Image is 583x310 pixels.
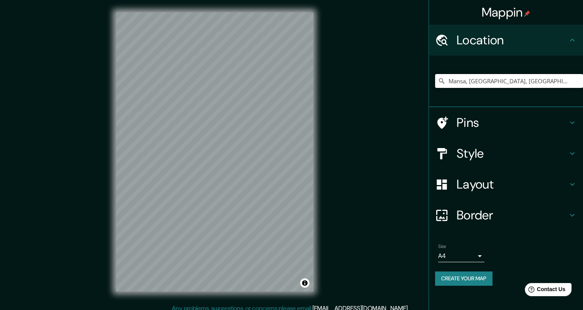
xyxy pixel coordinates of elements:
div: Border [429,200,583,231]
iframe: Help widget launcher [514,280,575,302]
h4: Border [457,207,568,223]
h4: Location [457,32,568,48]
h4: Style [457,146,568,161]
h4: Layout [457,177,568,192]
h4: Mappin [482,5,531,20]
div: A4 [438,250,484,262]
input: Pick your city or area [435,74,583,88]
button: Create your map [435,271,492,286]
canvas: Map [116,12,313,291]
button: Toggle attribution [300,278,309,288]
div: Pins [429,107,583,138]
div: Layout [429,169,583,200]
h4: Pins [457,115,568,130]
div: Style [429,138,583,169]
div: Location [429,25,583,56]
label: Size [438,243,446,250]
img: pin-icon.png [524,10,530,17]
